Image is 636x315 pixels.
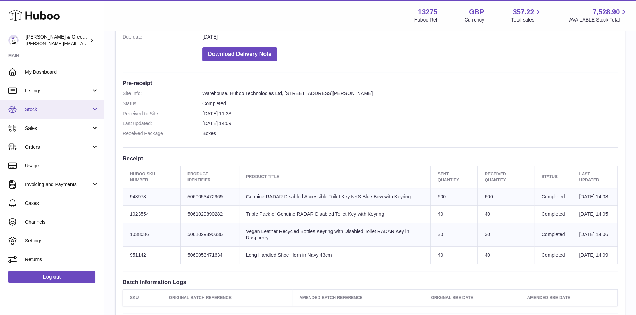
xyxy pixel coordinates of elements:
td: 40 [478,247,534,264]
th: Amended Batch Reference [292,290,424,306]
span: My Dashboard [25,69,99,75]
span: 357.22 [513,7,534,17]
th: Amended BBE Date [520,290,618,306]
span: Returns [25,256,99,263]
h3: Pre-receipt [123,79,618,87]
td: 30 [430,223,478,247]
th: Status [534,166,572,188]
span: Stock [25,106,91,113]
div: [PERSON_NAME] & Green Ltd [26,34,88,47]
td: Completed [534,223,572,247]
th: Product Identifier [181,166,239,188]
th: SKU [123,290,162,306]
th: Huboo SKU Number [123,166,181,188]
span: Cases [25,200,99,207]
div: Currency [465,17,484,23]
span: AVAILABLE Stock Total [569,17,628,23]
dd: [DATE] 14:09 [202,120,618,127]
a: 7,528.90 AVAILABLE Stock Total [569,7,628,23]
span: [PERSON_NAME][EMAIL_ADDRESS][DOMAIN_NAME] [26,41,139,46]
td: [DATE] 14:05 [572,205,618,223]
strong: GBP [469,7,484,17]
td: 5060053471634 [181,247,239,264]
td: Completed [534,188,572,205]
span: Settings [25,238,99,244]
td: 5061029890336 [181,223,239,247]
dt: Last updated: [123,120,202,127]
td: 40 [430,247,478,264]
dd: [DATE] 11:33 [202,110,618,117]
td: Genuine RADAR Disabled Accessible Toilet Key NKS Blue Bow with Keyring [239,188,430,205]
dt: Site Info: [123,90,202,97]
dt: Received Package: [123,130,202,137]
th: Last updated [572,166,618,188]
th: Original Batch Reference [162,290,292,306]
td: 1038086 [123,223,181,247]
td: 5060053472969 [181,188,239,205]
th: Product title [239,166,430,188]
span: Invoicing and Payments [25,181,91,188]
dd: Boxes [202,130,618,137]
th: Sent Quantity [430,166,478,188]
dd: Completed [202,100,618,107]
a: Log out [8,271,95,283]
span: 7,528.90 [593,7,620,17]
td: Long Handled Shoe Horn in Navy 43cm [239,247,430,264]
td: 600 [478,188,534,205]
td: Vegan Leather Recycled Bottles Keyring with Disabled Toilet RADAR Key in Raspberry [239,223,430,247]
span: Sales [25,125,91,132]
td: 40 [478,205,534,223]
div: Huboo Ref [414,17,437,23]
td: 5061029890282 [181,205,239,223]
a: 357.22 Total sales [511,7,542,23]
td: 30 [478,223,534,247]
dt: Status: [123,100,202,107]
td: 951142 [123,247,181,264]
dt: Received to Site: [123,110,202,117]
td: [DATE] 14:06 [572,223,618,247]
th: Received Quantity [478,166,534,188]
td: [DATE] 14:09 [572,247,618,264]
h3: Receipt [123,155,618,162]
td: [DATE] 14:08 [572,188,618,205]
img: ellen@bluebadgecompany.co.uk [8,35,19,45]
span: Channels [25,219,99,225]
strong: 13275 [418,7,437,17]
td: Completed [534,247,572,264]
h3: Batch Information Logs [123,278,618,286]
th: Original BBE Date [424,290,520,306]
button: Download Delivery Note [202,47,277,61]
span: Orders [25,144,91,150]
dd: [DATE] [202,34,618,40]
dt: Due date: [123,34,202,40]
td: 600 [430,188,478,205]
span: Usage [25,163,99,169]
td: Triple Pack of Genuine RADAR Disabled Toilet Key with Keyring [239,205,430,223]
td: 948978 [123,188,181,205]
td: 40 [430,205,478,223]
span: Total sales [511,17,542,23]
td: 1023554 [123,205,181,223]
dd: Warehouse, Huboo Technologies Ltd, [STREET_ADDRESS][PERSON_NAME] [202,90,618,97]
span: Listings [25,88,91,94]
td: Completed [534,205,572,223]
